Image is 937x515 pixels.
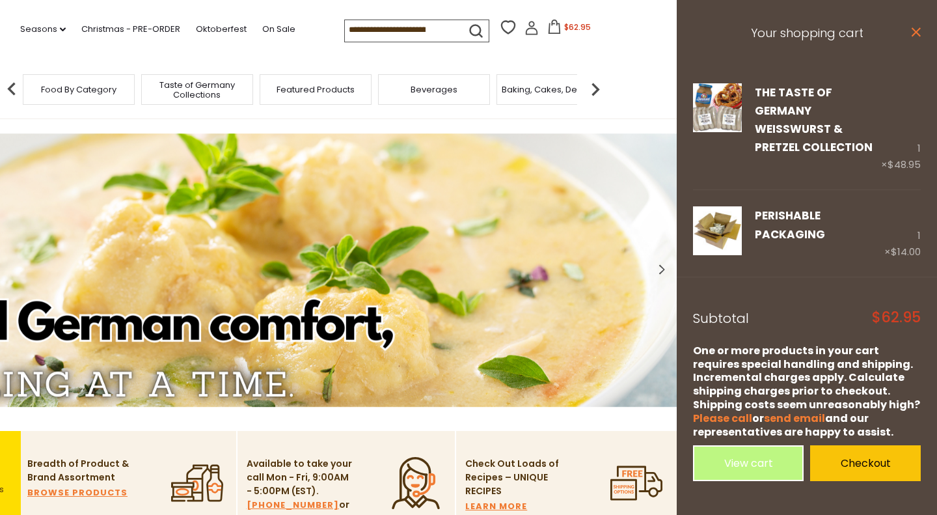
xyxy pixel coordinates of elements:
[145,80,249,100] a: Taste of Germany Collections
[693,445,804,481] a: View cart
[755,85,873,156] a: The Taste of Germany Weisswurst & Pretzel Collection
[755,208,825,242] a: PERISHABLE Packaging
[693,83,742,132] img: The Taste of Germany Weisswurst & Pretzel Collection
[693,83,742,174] a: The Taste of Germany Weisswurst & Pretzel Collection
[20,22,66,36] a: Seasons
[27,486,128,500] a: BROWSE PRODUCTS
[810,445,921,481] a: Checkout
[277,85,355,94] a: Featured Products
[564,21,591,33] span: $62.95
[693,309,749,327] span: Subtotal
[881,83,921,174] div: 1 ×
[693,206,742,260] a: PERISHABLE Packaging
[541,20,597,39] button: $62.95
[872,311,921,325] span: $62.95
[41,85,116,94] a: Food By Category
[27,457,135,484] p: Breadth of Product & Brand Assortment
[465,457,560,498] p: Check Out Loads of Recipes – UNIQUE RECIPES
[81,22,180,36] a: Christmas - PRE-ORDER
[262,22,295,36] a: On Sale
[884,206,921,260] div: 1 ×
[693,206,742,255] img: PERISHABLE Packaging
[891,245,921,258] span: $14.00
[764,411,825,426] a: send email
[888,158,921,171] span: $48.95
[693,411,752,426] a: Please call
[582,76,608,102] img: next arrow
[502,85,603,94] a: Baking, Cakes, Desserts
[411,85,457,94] a: Beverages
[247,498,339,512] a: [PHONE_NUMBER]
[693,344,921,439] div: One or more products in your cart requires special handling and shipping. Incremental charges app...
[196,22,247,36] a: Oktoberfest
[465,499,527,514] a: LEARN MORE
